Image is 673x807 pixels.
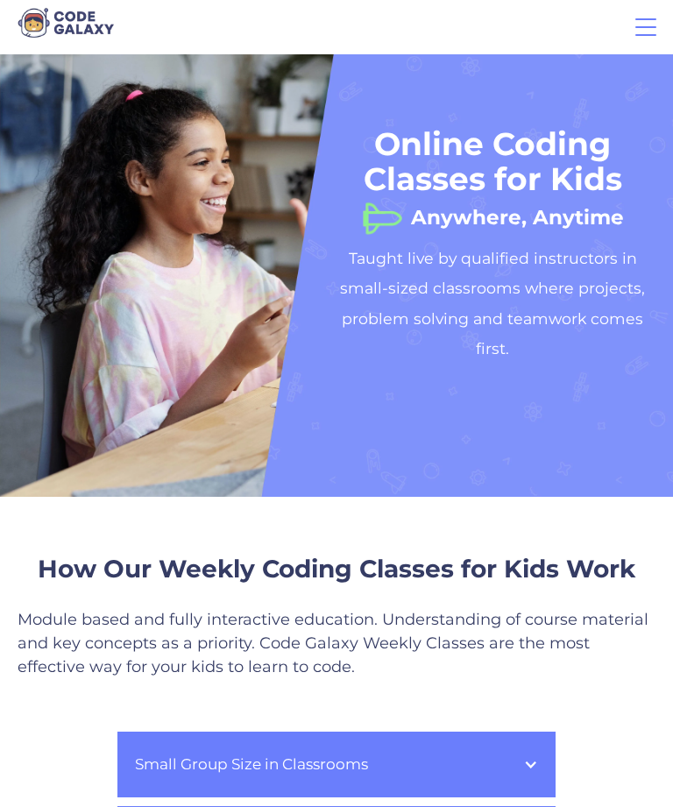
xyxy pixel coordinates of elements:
p: Module based and fully interactive education. Understanding of course material and key concepts a... [18,608,655,679]
span: How Our Weekly Coding Classes for Kids Work [38,554,635,584]
div: menu [632,13,660,41]
div: Small Group Size in Classrooms [135,755,368,773]
h2: Taught live by qualified instructors in small-sized classrooms where projects, problem solving an... [326,244,659,365]
div: Small Group Size in Classrooms [117,732,556,797]
h1: Anywhere, Anytime [411,200,624,217]
h1: Online Coding Classes for Kids [326,126,659,196]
